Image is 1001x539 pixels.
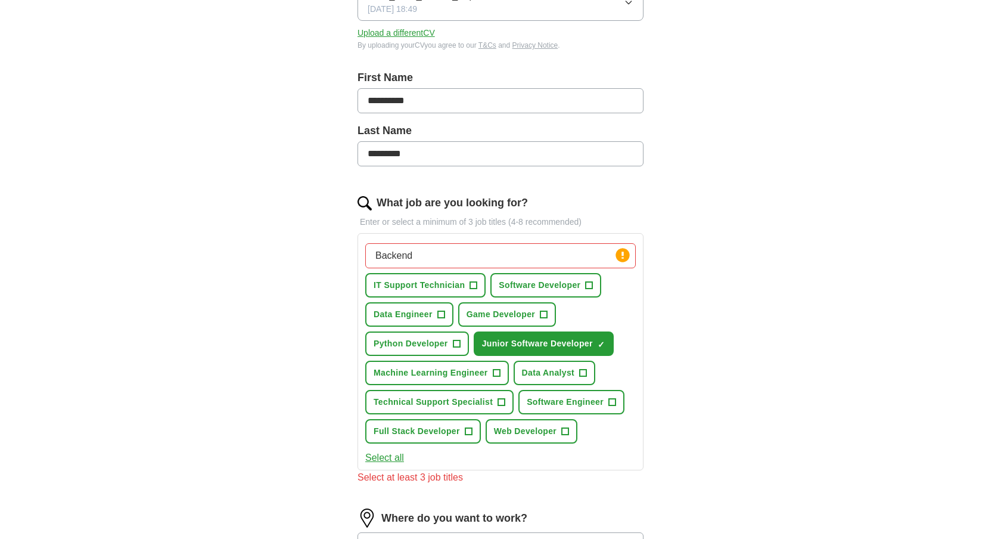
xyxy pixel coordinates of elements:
span: Junior Software Developer [482,337,593,350]
a: Privacy Notice [512,41,558,49]
button: Machine Learning Engineer [365,361,509,385]
label: Where do you want to work? [381,510,527,526]
label: First Name [357,70,643,86]
button: Data Engineer [365,302,453,327]
span: Data Analyst [522,367,575,379]
span: Game Developer [467,308,535,321]
button: Full Stack Developer [365,419,481,444]
button: Python Developer [365,332,469,356]
span: Software Engineer [527,396,604,408]
button: Technical Support Specialist [365,390,514,414]
span: Technical Support Specialist [374,396,493,408]
span: ✓ [598,340,605,349]
div: By uploading your CV you agree to our and . [357,40,643,51]
button: Data Analyst [514,361,596,385]
span: Software Developer [499,279,580,292]
button: IT Support Technician [365,273,486,298]
span: Full Stack Developer [374,425,460,438]
button: Select all [365,451,404,465]
span: Machine Learning Engineer [374,367,488,379]
span: IT Support Technician [374,279,465,292]
button: Junior Software Developer✓ [474,332,614,356]
span: Data Engineer [374,308,433,321]
span: [DATE] 18:49 [368,3,417,16]
img: search.png [357,196,372,210]
span: Python Developer [374,337,448,350]
button: Upload a differentCV [357,27,435,39]
a: T&Cs [478,41,496,49]
span: Web Developer [494,425,557,438]
button: Software Developer [490,273,601,298]
label: Last Name [357,123,643,139]
div: Select at least 3 job titles [357,470,643,485]
button: Web Developer [486,419,577,444]
button: Game Developer [458,302,556,327]
img: location.png [357,509,377,528]
input: Type a job title and press enter [365,243,636,268]
p: Enter or select a minimum of 3 job titles (4-8 recommended) [357,216,643,228]
button: Software Engineer [518,390,624,414]
label: What job are you looking for? [377,195,528,211]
